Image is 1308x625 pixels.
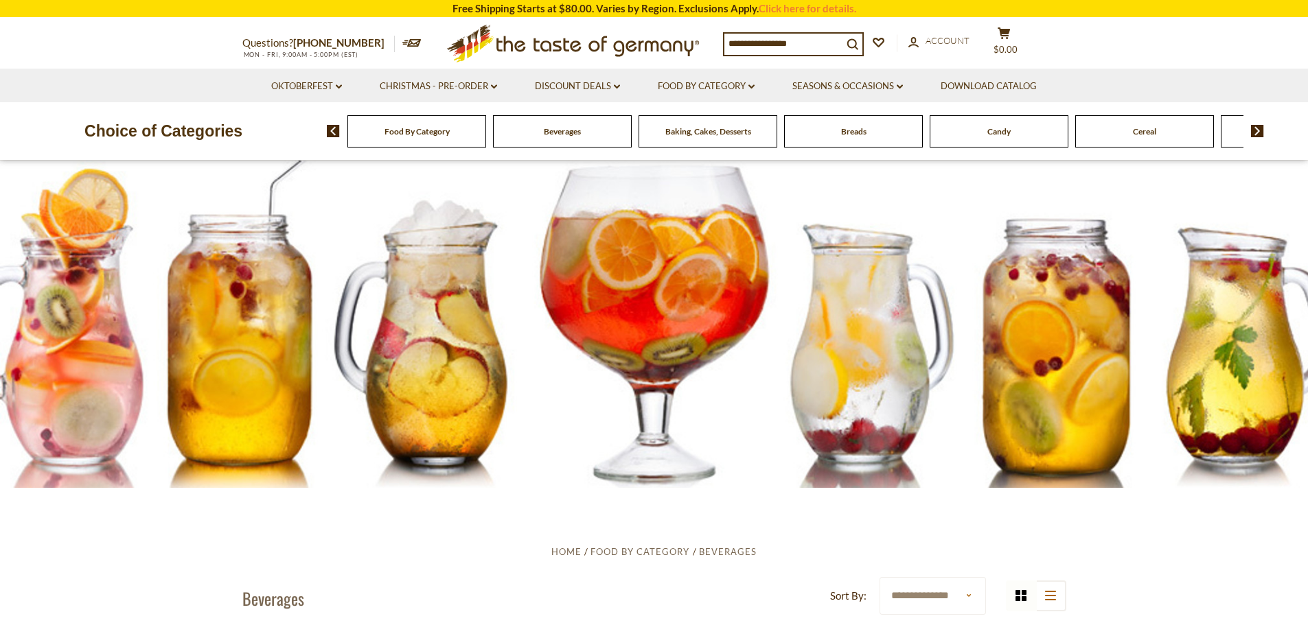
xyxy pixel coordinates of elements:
[792,79,903,94] a: Seasons & Occasions
[830,587,867,604] label: Sort By:
[590,546,689,557] a: Food By Category
[994,44,1018,55] span: $0.00
[544,126,581,137] a: Beverages
[1133,126,1156,137] a: Cereal
[926,35,969,46] span: Account
[1251,125,1264,137] img: next arrow
[535,79,620,94] a: Discount Deals
[699,546,757,557] a: Beverages
[658,79,755,94] a: Food By Category
[841,126,867,137] a: Breads
[665,126,751,137] a: Baking, Cakes, Desserts
[941,79,1037,94] a: Download Catalog
[385,126,450,137] a: Food By Category
[242,34,395,52] p: Questions?
[327,125,340,137] img: previous arrow
[908,34,969,49] a: Account
[984,27,1025,61] button: $0.00
[271,79,342,94] a: Oktoberfest
[380,79,497,94] a: Christmas - PRE-ORDER
[293,36,385,49] a: [PHONE_NUMBER]
[759,2,856,14] a: Click here for details.
[987,126,1011,137] a: Candy
[242,51,359,58] span: MON - FRI, 9:00AM - 5:00PM (EST)
[242,588,304,609] h1: Beverages
[551,546,582,557] a: Home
